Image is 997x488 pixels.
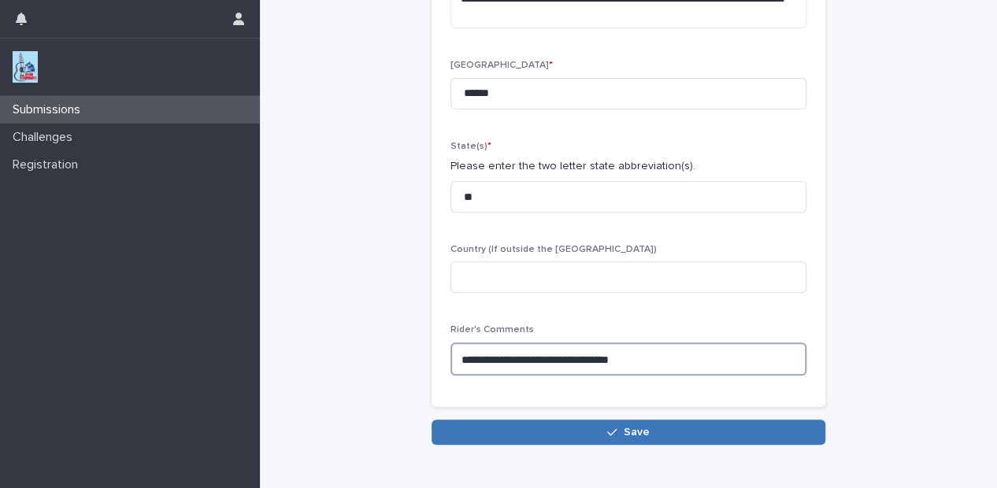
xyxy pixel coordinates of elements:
span: Country (If outside the [GEOGRAPHIC_DATA]) [450,245,657,254]
span: State(s) [450,142,491,151]
p: Submissions [6,102,93,117]
button: Save [432,420,825,445]
p: Registration [6,157,91,172]
p: Challenges [6,130,85,145]
span: [GEOGRAPHIC_DATA] [450,61,553,70]
p: Please enter the two letter state abbreviation(s). [450,158,806,175]
span: Rider's Comments [450,325,534,335]
img: jxsLJbdS1eYBI7rVAS4p [13,51,38,83]
span: Save [624,427,650,438]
